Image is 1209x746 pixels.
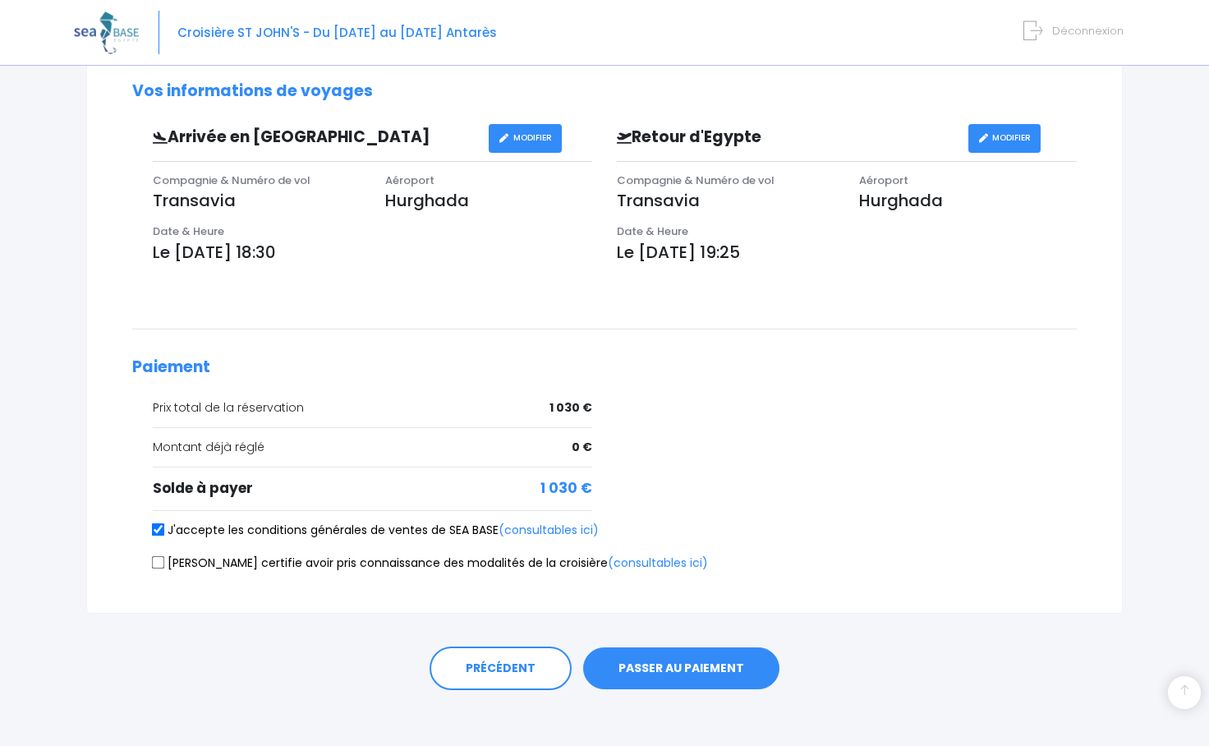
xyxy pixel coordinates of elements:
p: Le [DATE] 18:30 [153,240,592,265]
h2: Paiement [132,358,1077,377]
button: PASSER AU PAIEMENT [583,647,779,690]
span: Aéroport [385,173,434,188]
label: [PERSON_NAME] certifie avoir pris connaissance des modalités de la croisière [153,555,708,572]
input: [PERSON_NAME] certifie avoir pris connaissance des modalités de la croisière(consultables ici) [152,556,165,569]
label: J'accepte les conditions générales de ventes de SEA BASE [153,522,599,539]
h3: Retour d'Egypte [604,128,968,147]
div: Montant déjà réglé [153,439,592,456]
a: (consultables ici) [499,522,599,538]
span: Date & Heure [153,223,224,239]
a: (consultables ici) [608,555,708,571]
span: Date & Heure [617,223,688,239]
span: Croisière ST JOHN'S - Du [DATE] au [DATE] Antarès [177,24,497,41]
a: PRÉCÉDENT [430,647,572,691]
div: Solde à payer [153,478,592,500]
span: Déconnexion [1052,23,1124,39]
span: 0 € [572,439,592,456]
h3: Arrivée en [GEOGRAPHIC_DATA] [140,128,489,147]
a: MODIFIER [968,124,1041,153]
p: Transavia [153,188,361,213]
h2: Vos informations de voyages [132,82,1077,101]
span: Compagnie & Numéro de vol [153,173,310,188]
span: Aéroport [859,173,908,188]
input: J'accepte les conditions générales de ventes de SEA BASE(consultables ici) [152,523,165,536]
p: Hurghada [385,188,593,213]
a: MODIFIER [489,124,562,153]
p: Hurghada [859,188,1077,213]
p: Transavia [617,188,834,213]
span: 1 030 € [549,399,592,417]
p: Le [DATE] 19:25 [617,240,1077,265]
span: Compagnie & Numéro de vol [617,173,775,188]
div: Prix total de la réservation [153,399,592,417]
span: 1 030 € [540,478,592,500]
